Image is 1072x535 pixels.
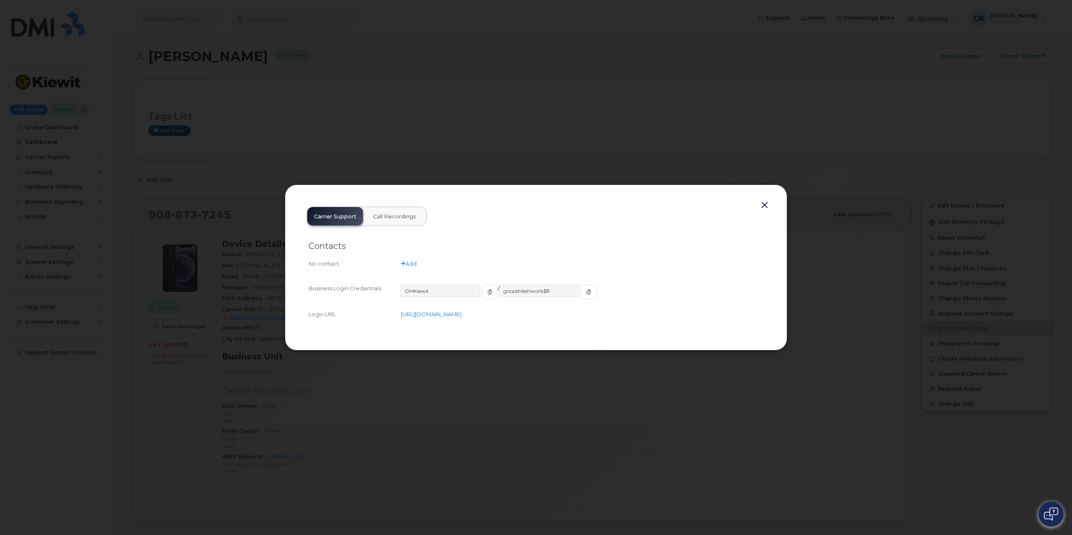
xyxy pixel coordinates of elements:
[401,260,417,267] a: Add
[1044,507,1058,521] img: Open chat
[581,284,597,299] button: copy to clipboard
[373,213,416,220] span: Call Recordings
[309,260,401,268] div: No contact
[309,241,763,251] h2: Contacts
[401,311,461,317] a: [URL][DOMAIN_NAME]
[482,284,498,299] button: copy to clipboard
[309,310,401,318] div: Login URL
[401,284,763,307] div: /
[309,284,401,307] div: Business Login Credentials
